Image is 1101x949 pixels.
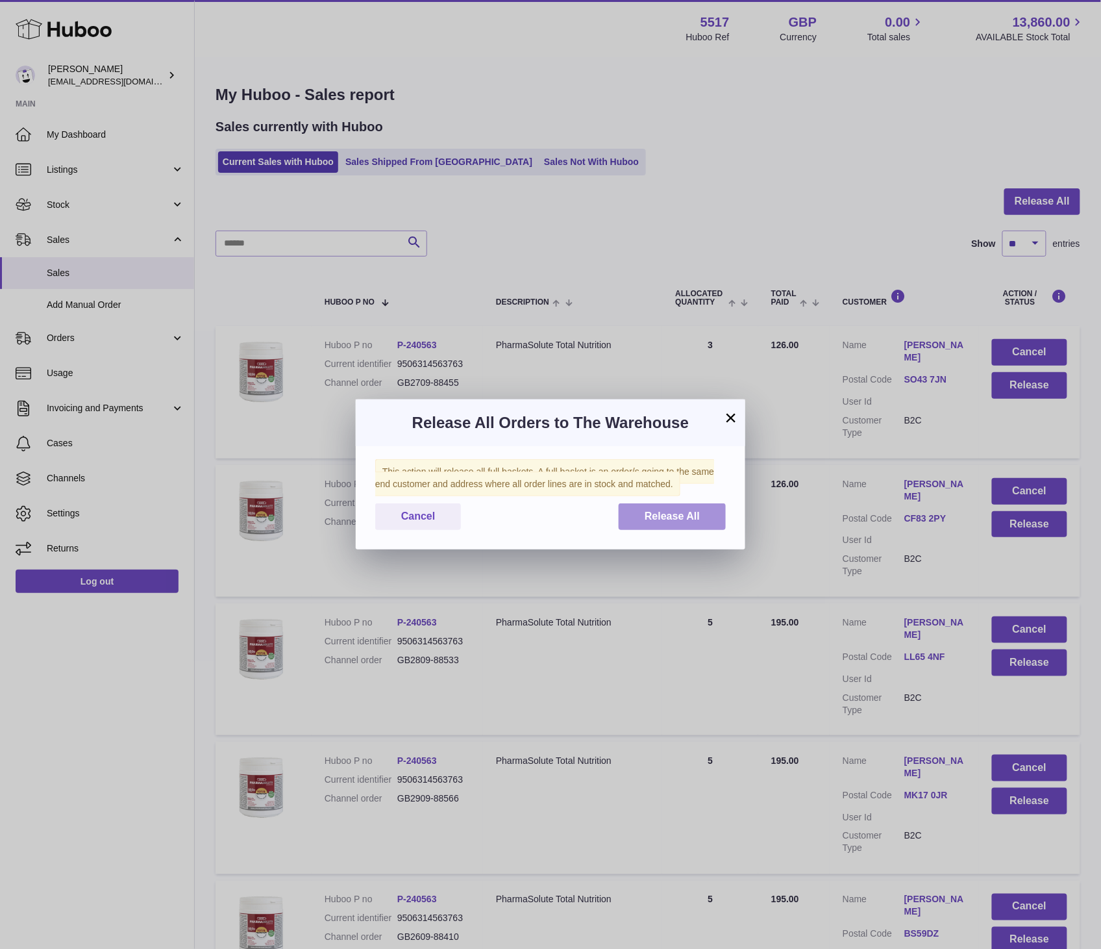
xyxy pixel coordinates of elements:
[645,511,700,522] span: Release All
[375,412,726,433] h3: Release All Orders to The Warehouse
[375,459,714,496] span: This action will release all full baskets. A full basket is an order/s going to the same end cust...
[619,503,726,530] button: Release All
[401,511,435,522] span: Cancel
[375,503,461,530] button: Cancel
[723,410,739,425] button: ×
